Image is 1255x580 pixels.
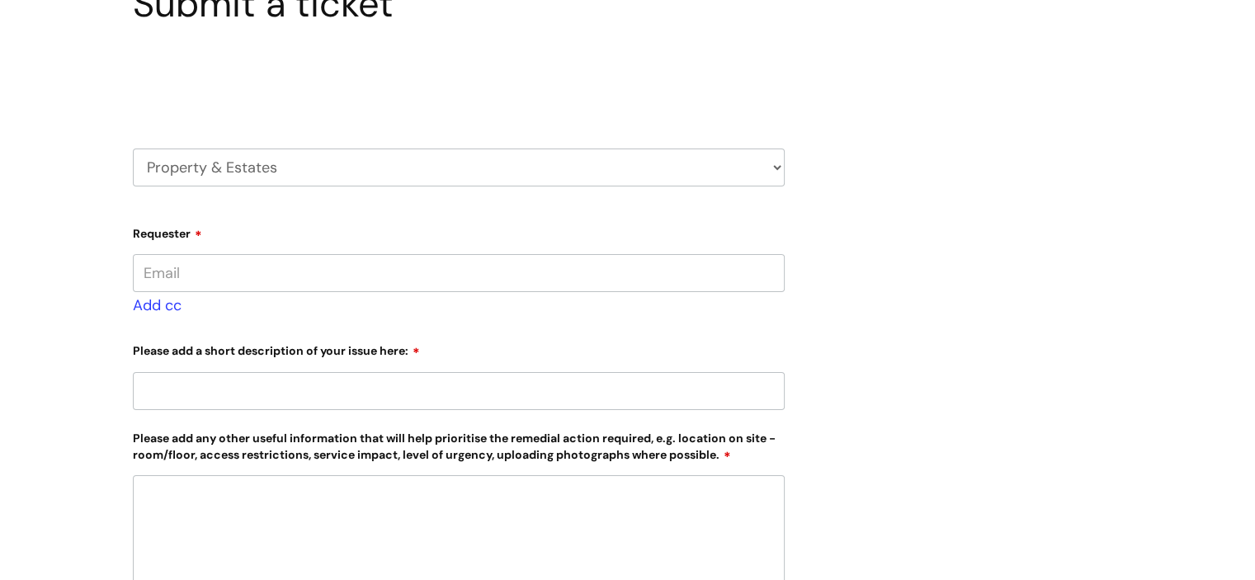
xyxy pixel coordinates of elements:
[133,254,785,292] input: Email
[133,428,785,462] label: Please add any other useful information that will help prioritise the remedial action required, e...
[133,221,785,241] label: Requester
[133,338,785,358] label: Please add a short description of your issue here:
[133,295,182,315] a: Add cc
[133,64,785,95] h2: Select issue type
